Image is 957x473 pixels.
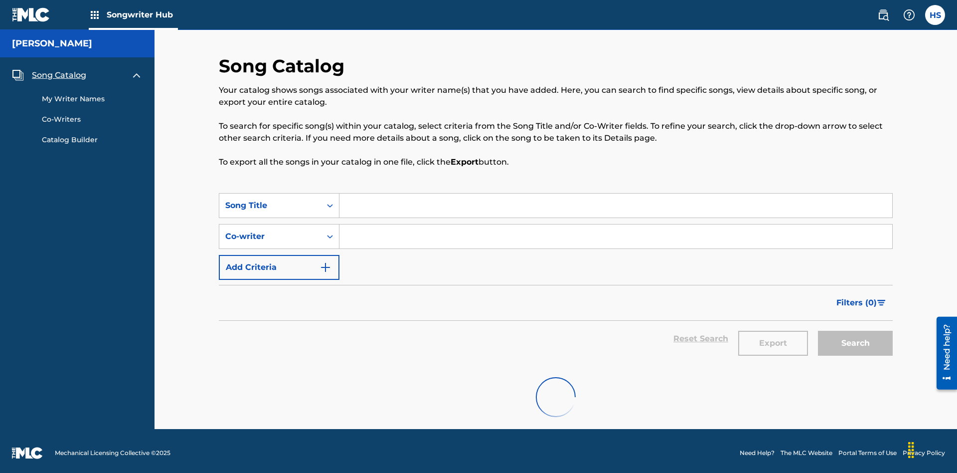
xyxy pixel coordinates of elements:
[877,9,889,21] img: search
[830,290,893,315] button: Filters (0)
[451,157,478,167] strong: Export
[903,435,919,465] div: Drag
[903,449,945,458] a: Privacy Policy
[903,9,915,21] img: help
[907,425,957,473] iframe: Chat Widget
[55,449,170,458] span: Mechanical Licensing Collective © 2025
[219,193,893,365] form: Search Form
[219,120,893,144] p: To search for specific song(s) within your catalog, select criteria from the Song Title and/or Co...
[219,55,349,77] h2: Song Catalog
[42,135,143,145] a: Catalog Builder
[873,5,893,25] a: Public Search
[219,156,893,168] p: To export all the songs in your catalog in one file, click the button.
[131,69,143,81] img: expand
[219,84,893,108] p: Your catalog shows songs associated with your writer name(s) that you have added. Here, you can s...
[12,38,92,49] h5: Toby Songwriter
[225,200,315,212] div: Song Title
[836,297,877,309] span: Filters ( 0 )
[12,69,86,81] a: Song CatalogSong Catalog
[781,449,832,458] a: The MLC Website
[899,5,919,25] div: Help
[877,300,886,306] img: filter
[740,449,775,458] a: Need Help?
[319,261,331,273] img: 9d2ae6d4665cec9f34b9.svg
[89,9,101,21] img: Top Rightsholders
[42,114,143,125] a: Co-Writers
[42,94,143,104] a: My Writer Names
[12,69,24,81] img: Song Catalog
[12,447,43,459] img: logo
[929,313,957,395] iframe: Resource Center
[12,7,50,22] img: MLC Logo
[925,5,945,25] div: User Menu
[531,372,581,422] img: preloader
[225,231,315,242] div: Co-writer
[838,449,897,458] a: Portal Terms of Use
[107,9,178,20] span: Songwriter Hub
[219,255,339,280] button: Add Criteria
[32,69,86,81] span: Song Catalog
